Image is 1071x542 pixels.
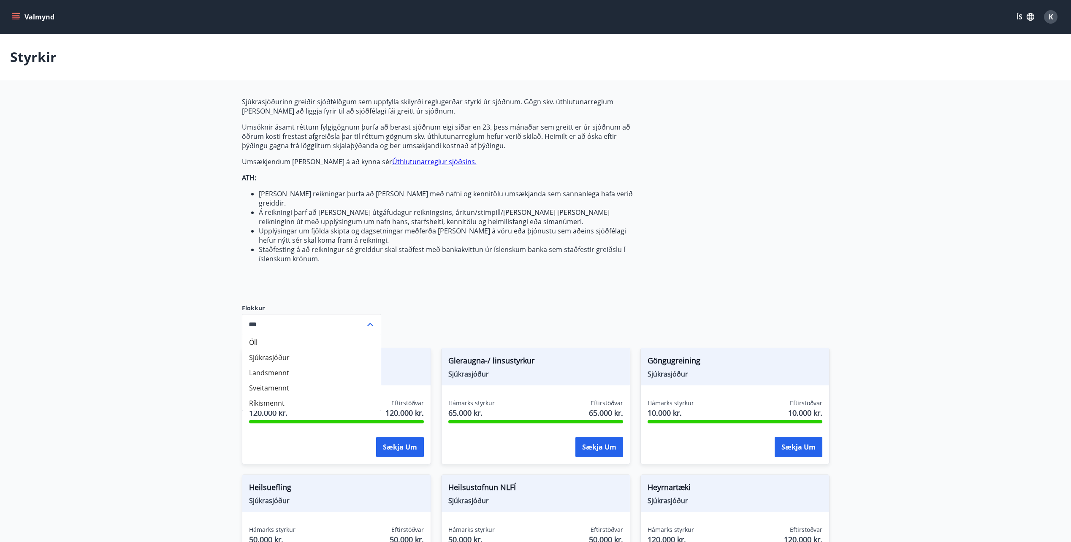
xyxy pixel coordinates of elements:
li: Staðfesting á að reikningur sé greiddur skal staðfest með bankakvittun úr íslenskum banka sem sta... [259,245,640,263]
span: 10.000 kr. [648,407,694,418]
span: 65.000 kr. [589,407,623,418]
span: Sjúkrasjóður [448,496,623,505]
span: Sjúkrasjóður [648,369,822,379]
button: Sækja um [775,437,822,457]
li: Upplýsingar um fjölda skipta og dagsetningar meðferða [PERSON_NAME] á vöru eða þjónustu sem aðein... [259,226,640,245]
span: Eftirstöðvar [790,526,822,534]
span: Sjúkrasjóður [648,496,822,505]
span: 120.000 kr. [385,407,424,418]
button: Sækja um [575,437,623,457]
li: [PERSON_NAME] reikningar þurfa að [PERSON_NAME] með nafni og kennitölu umsækjanda sem sannanlega ... [259,189,640,208]
span: Sjúkrasjóður [448,369,623,379]
p: Umsækjendum [PERSON_NAME] á að kynna sér [242,157,640,166]
span: Eftirstöðvar [591,526,623,534]
span: Eftirstöðvar [591,399,623,407]
button: K [1041,7,1061,27]
li: Ríkismennt [242,396,381,411]
span: Gleraugna-/ linsustyrkur [448,355,623,369]
span: Heyrnartæki [648,482,822,496]
p: Sjúkrasjóðurinn greiðir sjóðfélögum sem uppfylla skilyrði reglugerðar styrki úr sjóðnum. Gögn skv... [242,97,640,116]
span: Eftirstöðvar [790,399,822,407]
li: Öll [242,335,381,350]
button: Sækja um [376,437,424,457]
li: Sjúkrasjóður [242,350,381,365]
span: Heilsustofnun NLFÍ [448,482,623,496]
span: Hámarks styrkur [249,526,296,534]
span: Hámarks styrkur [448,399,495,407]
button: menu [10,9,58,24]
span: Göngugreining [648,355,822,369]
span: Eftirstöðvar [391,526,424,534]
span: Heilsuefling [249,482,424,496]
span: Eftirstöðvar [391,399,424,407]
span: 10.000 kr. [788,407,822,418]
li: Sveitamennt [242,380,381,396]
span: 120.000 kr. [249,407,296,418]
li: Landsmennt [242,365,381,380]
span: Sjúkrasjóður [249,496,424,505]
a: Úthlutunarreglur sjóðsins. [392,157,477,166]
span: K [1049,12,1053,22]
button: ÍS [1012,9,1039,24]
span: 65.000 kr. [448,407,495,418]
span: Hámarks styrkur [448,526,495,534]
strong: ATH: [242,173,256,182]
span: Hámarks styrkur [648,399,694,407]
p: Styrkir [10,48,57,66]
li: Á reikningi þarf að [PERSON_NAME] útgáfudagur reikningsins, áritun/stimpill/[PERSON_NAME] [PERSON... [259,208,640,226]
p: Umsóknir ásamt réttum fylgigögnum þurfa að berast sjóðnum eigi síðar en 23. þess mánaðar sem grei... [242,122,640,150]
label: Flokkur [242,304,381,312]
span: Hámarks styrkur [648,526,694,534]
